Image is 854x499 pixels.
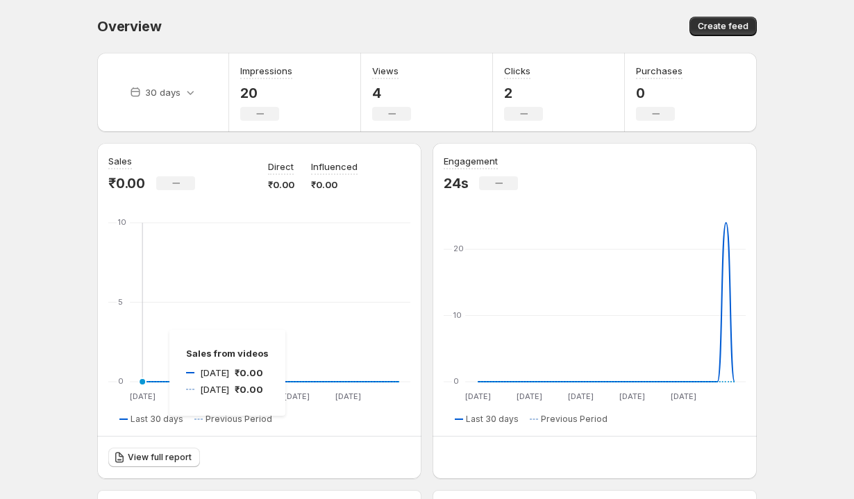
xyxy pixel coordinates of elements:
text: 20 [453,244,464,253]
text: [DATE] [619,391,645,401]
h3: Views [372,64,399,78]
text: [DATE] [233,391,258,401]
span: Previous Period [206,414,272,425]
text: 10 [118,217,126,227]
p: 30 days [145,85,181,99]
text: [DATE] [465,391,491,401]
h3: Impressions [240,64,292,78]
text: [DATE] [517,391,542,401]
p: 4 [372,85,411,101]
text: [DATE] [335,391,361,401]
p: Direct [268,160,294,174]
a: View full report [108,448,200,467]
span: Last 30 days [466,414,519,425]
p: Influenced [311,160,358,174]
text: [DATE] [284,391,310,401]
p: 24s [444,175,468,192]
p: ₹0.00 [311,178,358,192]
h3: Engagement [444,154,498,168]
h3: Sales [108,154,132,168]
span: Create feed [698,21,748,32]
text: 10 [453,310,462,320]
span: Last 30 days [131,414,183,425]
text: [DATE] [568,391,594,401]
h3: Clicks [504,64,530,78]
p: ₹0.00 [108,175,145,192]
p: 0 [636,85,683,101]
button: Create feed [689,17,757,36]
text: 0 [453,376,459,386]
text: [DATE] [671,391,696,401]
text: 0 [118,376,124,386]
span: Previous Period [541,414,608,425]
span: View full report [128,452,192,463]
span: Overview [97,18,161,35]
p: 2 [504,85,543,101]
h3: Purchases [636,64,683,78]
text: [DATE] [181,391,207,401]
text: [DATE] [130,391,156,401]
p: ₹0.00 [268,178,294,192]
p: 20 [240,85,292,101]
text: 5 [118,297,123,307]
